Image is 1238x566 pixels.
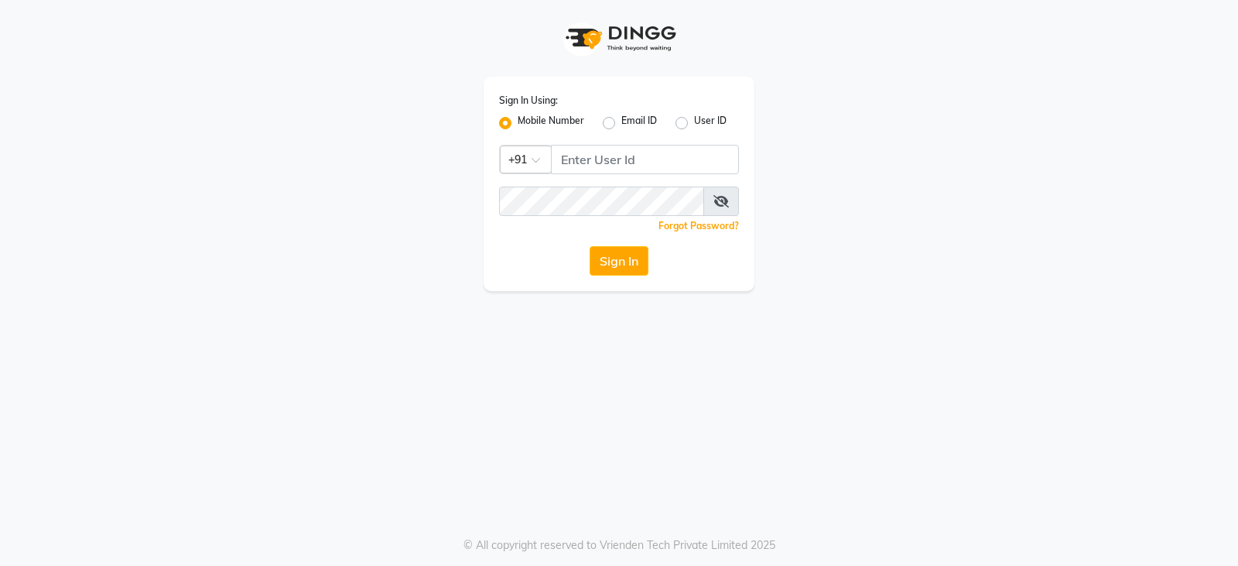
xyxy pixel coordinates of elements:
[499,94,558,108] label: Sign In Using:
[518,114,584,132] label: Mobile Number
[590,246,648,276] button: Sign In
[557,15,681,61] img: logo1.svg
[551,145,739,174] input: Username
[694,114,727,132] label: User ID
[658,220,739,232] a: Forgot Password?
[499,187,704,216] input: Username
[621,114,657,132] label: Email ID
